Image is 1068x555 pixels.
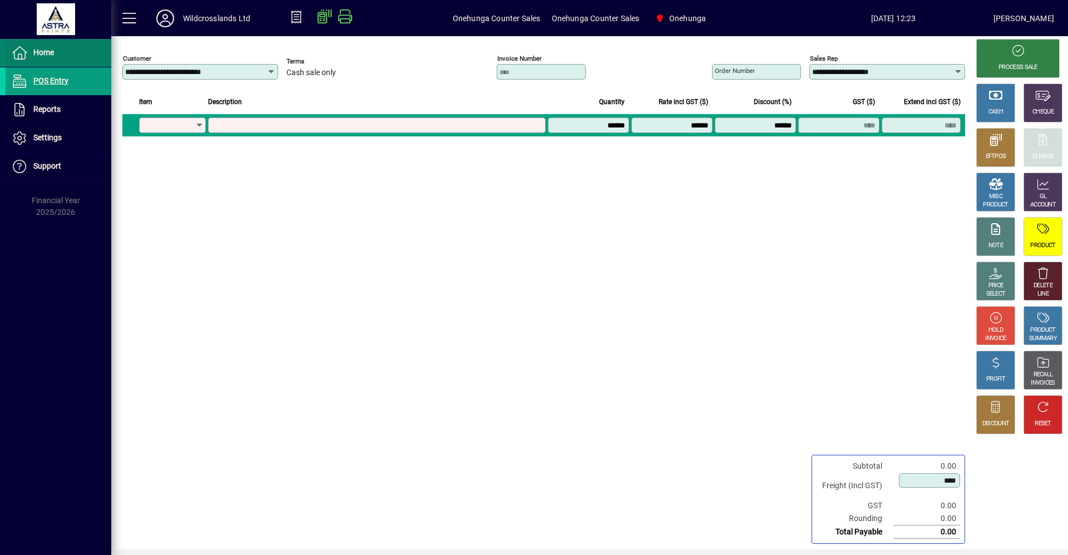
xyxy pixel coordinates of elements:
span: Description [208,96,242,108]
span: Discount (%) [754,96,792,108]
td: Freight (Incl GST) [817,473,893,499]
div: MISC [989,193,1002,201]
div: SUMMARY [1029,335,1057,343]
div: NOTE [988,242,1003,250]
span: Item [139,96,152,108]
div: DISCOUNT [982,420,1009,428]
td: 0.00 [893,525,960,539]
td: GST [817,499,893,512]
span: Extend incl GST ($) [904,96,961,108]
div: PROFIT [986,375,1005,384]
div: CHARGE [1032,153,1054,161]
mat-label: Customer [123,55,151,62]
td: 0.00 [893,512,960,525]
span: Support [33,161,61,170]
span: POS Entry [33,76,68,85]
div: PRODUCT [983,201,1008,209]
td: Rounding [817,512,893,525]
div: CASH [988,108,1003,116]
span: GST ($) [853,96,875,108]
div: INVOICE [985,335,1006,343]
span: Cash sale only [286,68,336,77]
div: RECALL [1034,371,1053,379]
td: 0.00 [893,499,960,512]
a: Home [6,39,111,67]
span: Terms [286,58,353,65]
div: SELECT [986,290,1006,298]
div: [PERSON_NAME] [993,9,1054,27]
span: Reports [33,105,61,114]
span: Onehunga Counter Sales [552,9,640,27]
span: Quantity [599,96,625,108]
span: Settings [33,133,62,142]
div: INVOICES [1031,379,1055,387]
a: Reports [6,96,111,124]
span: Onehunga Counter Sales [453,9,541,27]
div: PRICE [988,282,1003,290]
mat-label: Order number [715,67,755,75]
td: Subtotal [817,460,893,473]
td: Total Payable [817,525,893,539]
div: EFTPOS [986,153,1006,161]
div: Wildcrosslands Ltd [183,9,250,27]
div: GL [1040,193,1047,201]
div: RESET [1035,420,1051,428]
div: DELETE [1034,282,1052,290]
div: PROCESS SALE [998,63,1037,72]
span: Home [33,48,54,57]
a: Settings [6,124,111,152]
span: Onehunga [650,8,710,28]
mat-label: Sales rep [810,55,838,62]
div: PRODUCT [1030,242,1055,250]
div: CHEQUE [1032,108,1054,116]
span: Onehunga [669,9,706,27]
span: [DATE] 12:23 [793,9,993,27]
mat-label: Invoice number [497,55,542,62]
a: Support [6,153,111,180]
div: LINE [1037,290,1049,298]
span: Rate incl GST ($) [659,96,708,108]
button: Profile [147,8,183,28]
div: HOLD [988,326,1003,335]
div: PRODUCT [1030,326,1055,335]
td: 0.00 [893,460,960,473]
div: ACCOUNT [1030,201,1056,209]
